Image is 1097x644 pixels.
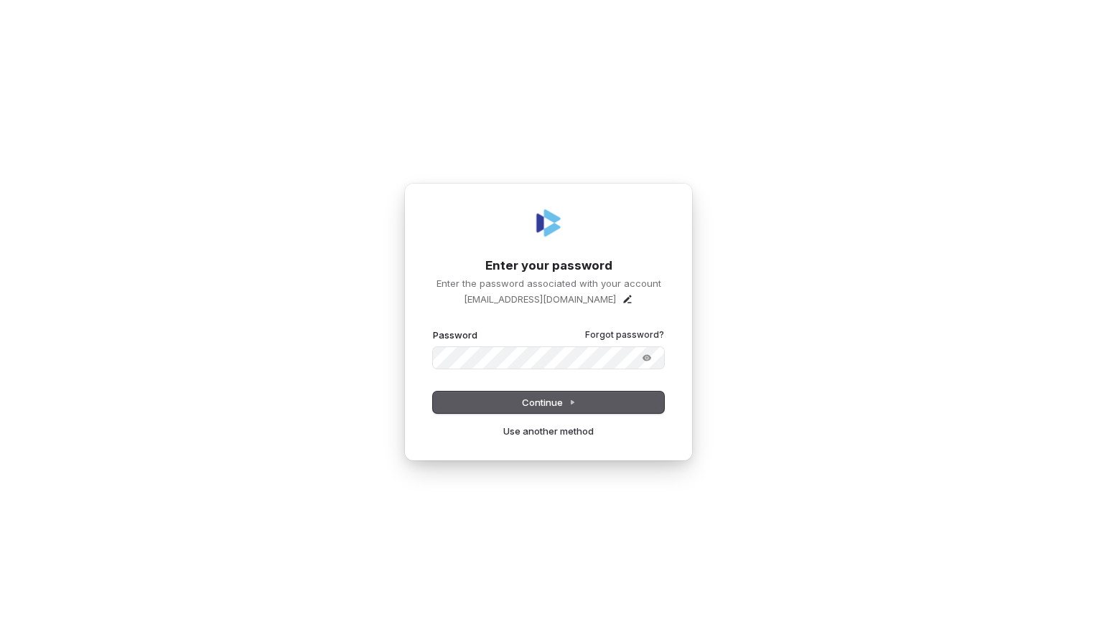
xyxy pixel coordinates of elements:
[464,293,616,306] p: [EMAIL_ADDRESS][DOMAIN_NAME]
[622,293,633,305] button: Edit
[585,329,664,341] a: Forgot password?
[503,425,594,437] a: Use another method
[433,328,477,341] label: Password
[433,277,664,290] p: Enter the password associated with your account
[632,349,661,366] button: Show password
[433,257,664,275] h1: Enter your password
[433,392,664,413] button: Continue
[531,206,566,240] img: Coverbase
[522,396,576,409] span: Continue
